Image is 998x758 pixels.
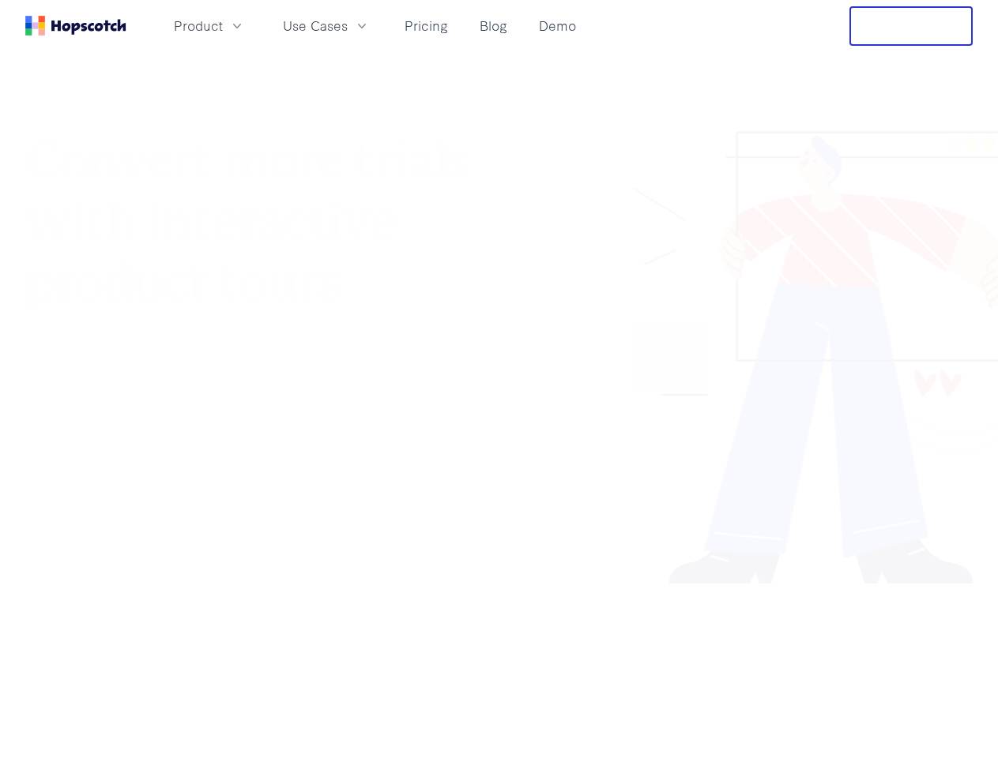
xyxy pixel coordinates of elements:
[283,16,348,36] span: Use Cases
[174,16,223,36] span: Product
[533,13,582,39] a: Demo
[473,13,514,39] a: Blog
[273,13,379,39] button: Use Cases
[25,130,499,312] h1: Convert more trials with interactive product tours
[25,16,126,36] a: Home
[849,6,973,46] button: Free Trial
[398,13,454,39] a: Pricing
[164,13,254,39] button: Product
